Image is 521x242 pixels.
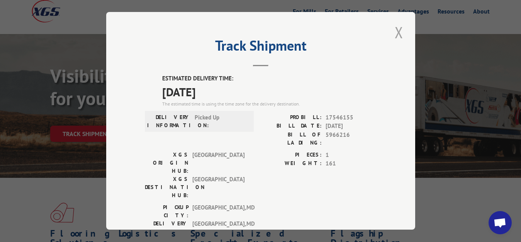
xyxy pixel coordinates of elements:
[162,101,377,107] div: The estimated time is using the time zone for the delivery destination.
[326,122,377,131] span: [DATE]
[145,203,188,220] label: PICKUP CITY:
[192,203,244,220] span: [GEOGRAPHIC_DATA] , MD
[392,22,406,43] button: Close modal
[145,220,188,236] label: DELIVERY CITY:
[192,151,244,175] span: [GEOGRAPHIC_DATA]
[147,113,191,130] label: DELIVERY INFORMATION:
[261,122,322,131] label: BILL DATE:
[145,175,188,199] label: XGS DESTINATION HUB:
[261,113,322,122] label: PROBILL:
[326,159,377,168] span: 161
[145,151,188,175] label: XGS ORIGIN HUB:
[162,83,377,101] span: [DATE]
[192,220,244,236] span: [GEOGRAPHIC_DATA] , MD
[192,175,244,199] span: [GEOGRAPHIC_DATA]
[145,40,377,55] h2: Track Shipment
[261,151,322,160] label: PIECES:
[326,113,377,122] span: 17546155
[326,131,377,147] span: 5966216
[261,159,322,168] label: WEIGHT:
[195,113,247,130] span: Picked Up
[326,151,377,160] span: 1
[162,74,377,83] label: ESTIMATED DELIVERY TIME:
[489,211,512,234] a: Open chat
[261,131,322,147] label: BILL OF LADING:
